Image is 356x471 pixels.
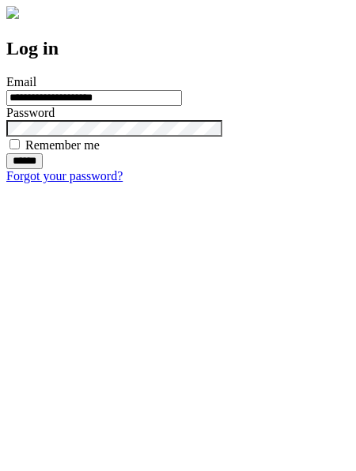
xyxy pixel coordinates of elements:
a: Forgot your password? [6,169,123,183]
label: Remember me [25,138,100,152]
label: Password [6,106,55,119]
img: logo-4e3dc11c47720685a147b03b5a06dd966a58ff35d612b21f08c02c0306f2b779.png [6,6,19,19]
label: Email [6,75,36,89]
h2: Log in [6,38,350,59]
